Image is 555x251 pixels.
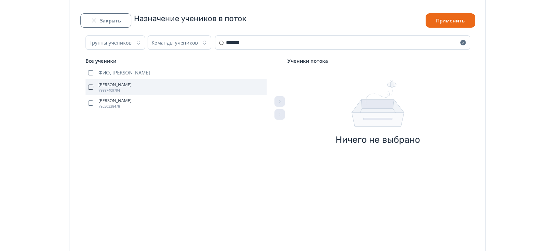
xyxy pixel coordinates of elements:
[86,35,145,50] button: Группы учеников
[86,58,116,64] span: Все ученики
[99,69,150,76] span: ФИО, [PERSON_NAME]
[99,88,264,92] span: 79997409794
[336,135,420,145] span: Ничего не выбрано
[80,13,131,28] button: Закрыть
[287,58,328,64] span: Ученики потока
[99,98,264,103] span: [PERSON_NAME]
[99,104,264,108] span: 79530328478
[134,13,246,24] span: Назначение учеников в поток
[148,35,211,50] button: Команды учеников
[426,13,475,28] button: Применить
[99,82,264,87] span: [PERSON_NAME]
[89,39,132,46] div: Группы учеников
[152,39,198,46] div: Команды учеников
